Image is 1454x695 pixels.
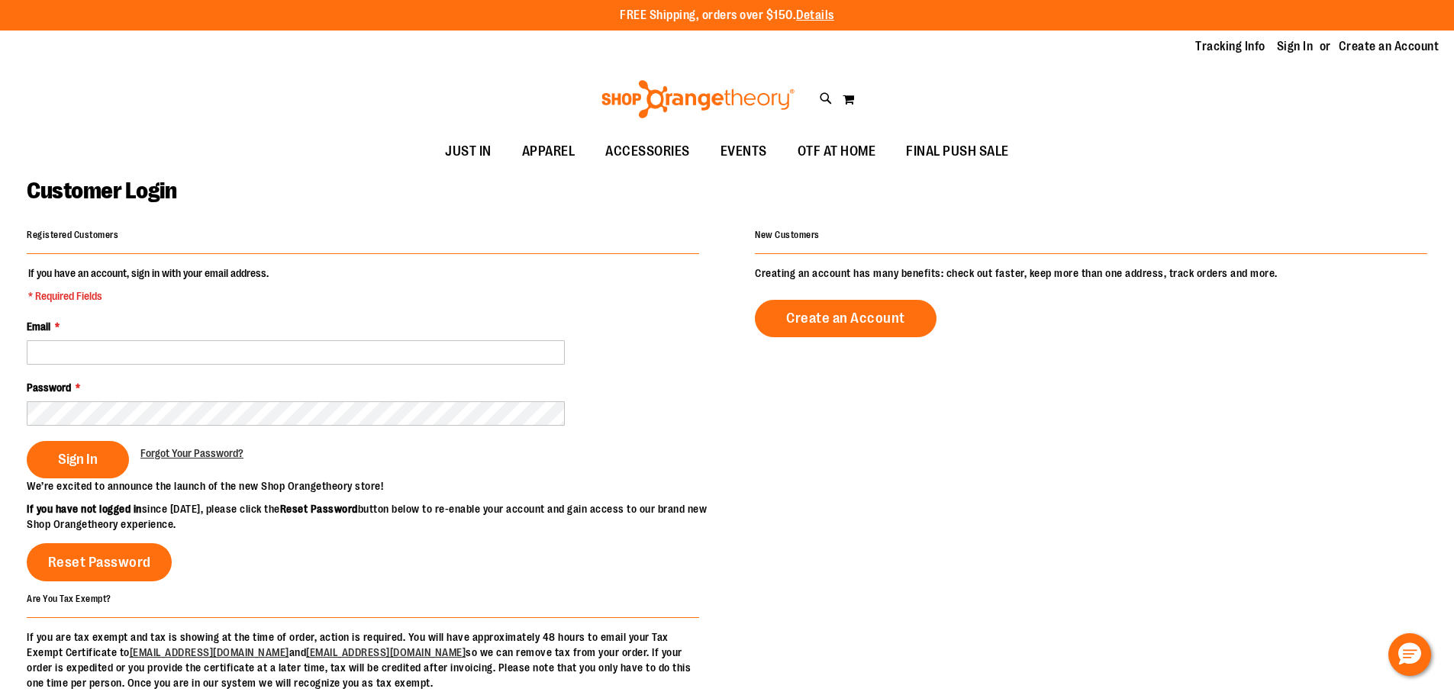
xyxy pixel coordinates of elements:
span: Email [27,320,50,333]
p: If you are tax exempt and tax is showing at the time of order, action is required. You will have ... [27,629,699,690]
span: FINAL PUSH SALE [906,134,1009,169]
strong: Are You Tax Exempt? [27,593,111,603]
p: since [DATE], please click the button below to re-enable your account and gain access to our bran... [27,501,727,532]
span: ACCESSORIES [605,134,690,169]
span: EVENTS [721,134,767,169]
a: Details [796,8,834,22]
a: Create an Account [755,300,937,337]
span: Password [27,381,71,394]
span: APPAREL [522,134,575,169]
a: Sign In [1277,38,1314,55]
a: Forgot Your Password? [140,446,243,461]
button: Sign In [27,441,129,478]
span: OTF AT HOME [798,134,876,169]
p: FREE Shipping, orders over $150. [620,7,834,24]
a: Create an Account [1339,38,1439,55]
span: JUST IN [445,134,492,169]
a: EVENTS [705,134,782,169]
legend: If you have an account, sign in with your email address. [27,265,270,304]
a: [EMAIL_ADDRESS][DOMAIN_NAME] [306,646,466,658]
span: * Required Fields [28,288,269,304]
a: JUST IN [430,134,507,169]
span: Reset Password [48,554,151,571]
span: Forgot Your Password? [140,447,243,459]
span: Customer Login [27,178,176,204]
a: OTF AT HOME [782,134,891,169]
a: ACCESSORIES [590,134,705,169]
strong: Reset Password [280,503,358,515]
span: Sign In [58,451,98,468]
img: Shop Orangetheory [599,80,797,118]
strong: Registered Customers [27,230,118,240]
span: Create an Account [786,310,905,327]
p: Creating an account has many benefits: check out faster, keep more than one address, track orders... [755,265,1427,281]
a: Reset Password [27,543,172,581]
button: Hello, have a question? Let’s chat. [1388,633,1431,676]
a: FINAL PUSH SALE [891,134,1024,169]
a: [EMAIL_ADDRESS][DOMAIN_NAME] [130,646,289,658]
a: Tracking Info [1195,38,1265,55]
a: APPAREL [507,134,591,169]
p: We’re excited to announce the launch of the new Shop Orangetheory store! [27,478,727,494]
strong: If you have not logged in [27,503,142,515]
strong: New Customers [755,230,820,240]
